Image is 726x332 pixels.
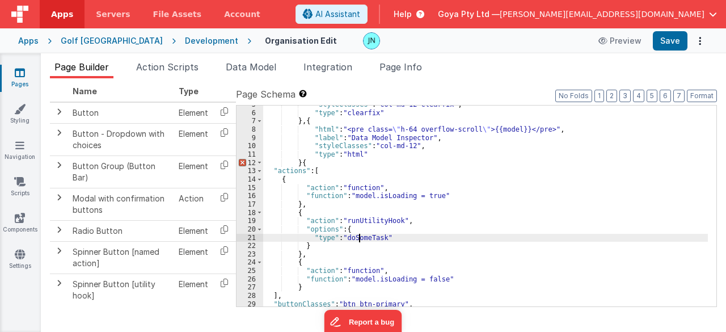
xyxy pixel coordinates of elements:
[315,9,360,20] span: AI Assistant
[68,102,174,124] td: Button
[673,90,685,102] button: 7
[237,250,263,259] div: 23
[555,90,592,102] button: No Folds
[237,242,263,250] div: 22
[237,167,263,175] div: 13
[153,9,202,20] span: File Assets
[237,184,263,192] div: 15
[592,32,648,50] button: Preview
[692,33,708,49] button: Options
[379,61,422,73] span: Page Info
[237,117,263,125] div: 7
[660,90,671,102] button: 6
[687,90,717,102] button: Format
[174,123,213,156] td: Element
[174,274,213,305] td: Element
[500,9,704,20] span: [PERSON_NAME][EMAIL_ADDRESS][DOMAIN_NAME]
[364,33,379,49] img: 9a7c1e773ca3f73d57c61d8269375a74
[68,274,174,305] td: Spinner Button [utility hook]
[185,35,238,47] div: Development
[296,5,368,24] button: AI Assistant
[68,156,174,188] td: Button Group (Button Bar)
[174,102,213,124] td: Element
[73,86,97,96] span: Name
[226,61,276,73] span: Data Model
[68,241,174,274] td: Spinner Button [named action]
[237,142,263,150] div: 10
[174,188,213,220] td: Action
[174,156,213,188] td: Element
[51,9,73,20] span: Apps
[237,159,263,167] div: 12
[647,90,657,102] button: 5
[54,61,109,73] span: Page Builder
[237,175,263,184] div: 14
[606,90,617,102] button: 2
[394,9,412,20] span: Help
[237,234,263,242] div: 21
[237,209,263,217] div: 18
[68,123,174,156] td: Button - Dropdown with choices
[174,220,213,241] td: Element
[68,188,174,220] td: Modal with confirmation buttons
[136,61,199,73] span: Action Scripts
[633,90,644,102] button: 4
[237,109,263,117] div: 6
[237,217,263,225] div: 19
[265,36,337,45] h4: Organisation Edit
[237,125,263,134] div: 8
[237,150,263,159] div: 11
[237,267,263,275] div: 25
[594,90,604,102] button: 1
[237,200,263,209] div: 17
[68,220,174,241] td: Radio Button
[237,225,263,234] div: 20
[237,300,263,309] div: 29
[237,192,263,200] div: 16
[237,275,263,284] div: 26
[237,258,263,267] div: 24
[653,31,687,51] button: Save
[174,241,213,274] td: Element
[179,86,199,96] span: Type
[237,283,263,292] div: 27
[619,90,631,102] button: 3
[438,9,717,20] button: Goya Pty Ltd — [PERSON_NAME][EMAIL_ADDRESS][DOMAIN_NAME]
[18,35,39,47] div: Apps
[96,9,130,20] span: Servers
[438,9,500,20] span: Goya Pty Ltd —
[303,61,352,73] span: Integration
[237,292,263,300] div: 28
[61,35,163,47] div: Golf [GEOGRAPHIC_DATA]
[236,87,296,101] span: Page Schema
[237,134,263,142] div: 9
